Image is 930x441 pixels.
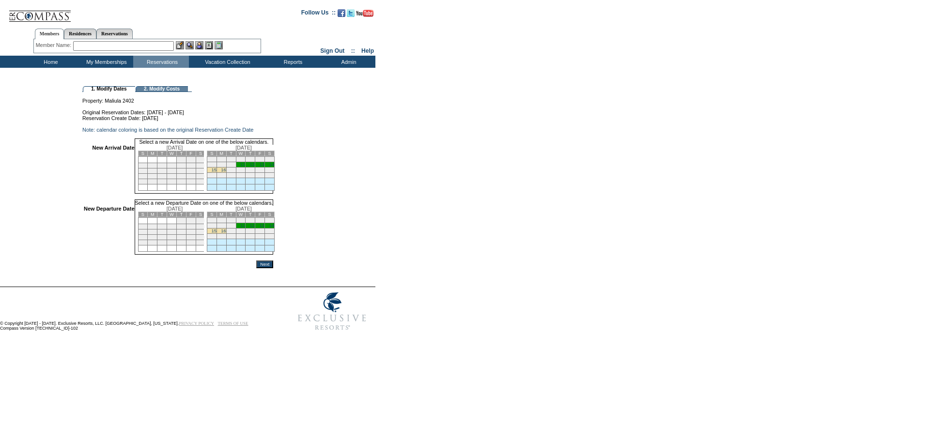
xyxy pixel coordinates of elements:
[361,47,374,54] a: Help
[167,163,177,168] td: 7
[167,151,177,156] td: W
[218,321,248,326] a: TERMS OF USE
[255,234,265,239] td: 27
[196,229,205,235] td: 17
[347,9,355,17] img: Follow us on Twitter
[138,168,148,174] td: 11
[236,167,246,173] td: 18
[138,224,148,229] td: 4
[217,218,226,223] td: 2
[157,212,167,217] td: T
[207,157,217,162] td: 1
[196,151,205,156] td: S
[207,234,217,239] td: 22
[250,162,255,167] a: 12
[157,224,167,229] td: 6
[135,138,274,145] td: Select a new Arrival Date on one of the below calendars.
[167,168,177,174] td: 14
[148,240,157,245] td: 26
[77,56,133,68] td: My Memberships
[36,41,73,49] div: Member Name:
[207,173,217,178] td: 22
[186,235,196,240] td: 23
[221,167,226,172] a: 16
[135,199,274,206] td: Select a new Departure Date on one of the below calendars.
[240,223,245,228] a: 11
[133,56,189,68] td: Reservations
[167,145,183,151] span: [DATE]
[82,92,273,104] td: Property: Maliula 2402
[255,173,265,178] td: 27
[236,234,246,239] td: 25
[217,212,226,217] td: M
[246,218,255,223] td: 5
[138,174,148,179] td: 18
[205,41,213,49] img: Reservations
[167,174,177,179] td: 21
[157,229,167,235] td: 13
[226,162,236,167] td: 10
[255,157,265,162] td: 6
[211,167,216,172] a: 15
[176,179,186,184] td: 29
[148,174,157,179] td: 19
[189,56,264,68] td: Vacation Collection
[176,212,186,217] td: T
[226,173,236,178] td: 24
[176,240,186,245] td: 29
[246,212,255,217] td: T
[265,151,275,156] td: S
[226,157,236,162] td: 3
[269,223,274,228] a: 14
[157,151,167,156] td: T
[226,223,236,228] td: 10
[167,229,177,235] td: 14
[217,223,226,228] td: 9
[176,174,186,179] td: 22
[179,321,214,326] a: PRIVACY POLICY
[320,56,375,68] td: Admin
[221,228,226,233] a: 16
[246,228,255,234] td: 19
[196,212,205,217] td: S
[196,157,205,163] td: 3
[196,174,205,179] td: 24
[338,9,345,17] img: Become our fan on Facebook
[176,224,186,229] td: 8
[265,173,275,178] td: 28
[255,212,265,217] td: F
[217,151,226,156] td: M
[196,235,205,240] td: 24
[186,163,196,168] td: 9
[157,240,167,245] td: 27
[186,212,196,217] td: F
[236,212,246,217] td: W
[148,151,157,156] td: M
[176,163,186,168] td: 8
[196,240,205,245] td: 31
[246,167,255,173] td: 19
[148,224,157,229] td: 5
[250,223,255,228] a: 12
[356,12,373,18] a: Subscribe to our YouTube Channel
[22,56,77,68] td: Home
[64,29,96,39] a: Residences
[255,228,265,234] td: 20
[347,12,355,18] a: Follow us on Twitter
[351,47,355,54] span: ::
[265,228,275,234] td: 21
[83,86,135,92] td: 1. Modify Dates
[196,224,205,229] td: 10
[157,235,167,240] td: 20
[138,179,148,184] td: 25
[176,235,186,240] td: 22
[195,41,203,49] img: Impersonate
[157,174,167,179] td: 20
[265,157,275,162] td: 7
[176,168,186,174] td: 15
[235,206,252,212] span: [DATE]
[148,163,157,168] td: 5
[338,12,345,18] a: Become our fan on Facebook
[138,212,148,217] td: S
[138,240,148,245] td: 25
